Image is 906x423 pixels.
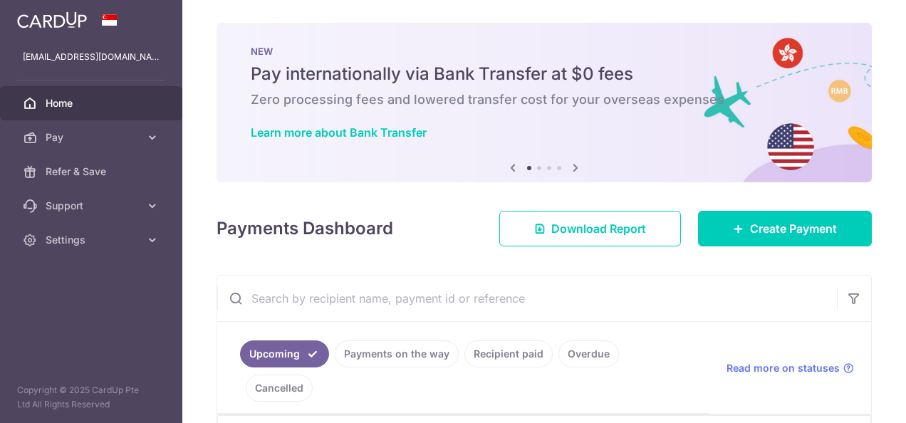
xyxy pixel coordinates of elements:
img: CardUp [17,11,87,28]
input: Search by recipient name, payment id or reference [217,276,837,321]
a: Cancelled [246,375,313,402]
h4: Payments Dashboard [217,216,393,241]
a: Upcoming [240,340,329,367]
span: Refer & Save [46,164,140,179]
a: Recipient paid [464,340,553,367]
span: Download Report [551,220,646,237]
p: [EMAIL_ADDRESS][DOMAIN_NAME] [23,50,160,64]
span: Read more on statuses [727,361,840,375]
a: Learn more about Bank Transfer [251,125,427,140]
span: Settings [46,233,140,247]
a: Overdue [558,340,619,367]
a: Download Report [499,211,681,246]
span: Home [46,96,140,110]
a: Create Payment [698,211,872,246]
a: Payments on the way [335,340,459,367]
a: Read more on statuses [727,361,854,375]
span: Pay [46,130,140,145]
span: Create Payment [750,220,837,237]
span: Support [46,199,140,213]
img: Bank transfer banner [217,23,872,182]
p: NEW [251,46,838,57]
h6: Zero processing fees and lowered transfer cost for your overseas expenses [251,91,838,108]
h5: Pay internationally via Bank Transfer at $0 fees [251,63,838,85]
